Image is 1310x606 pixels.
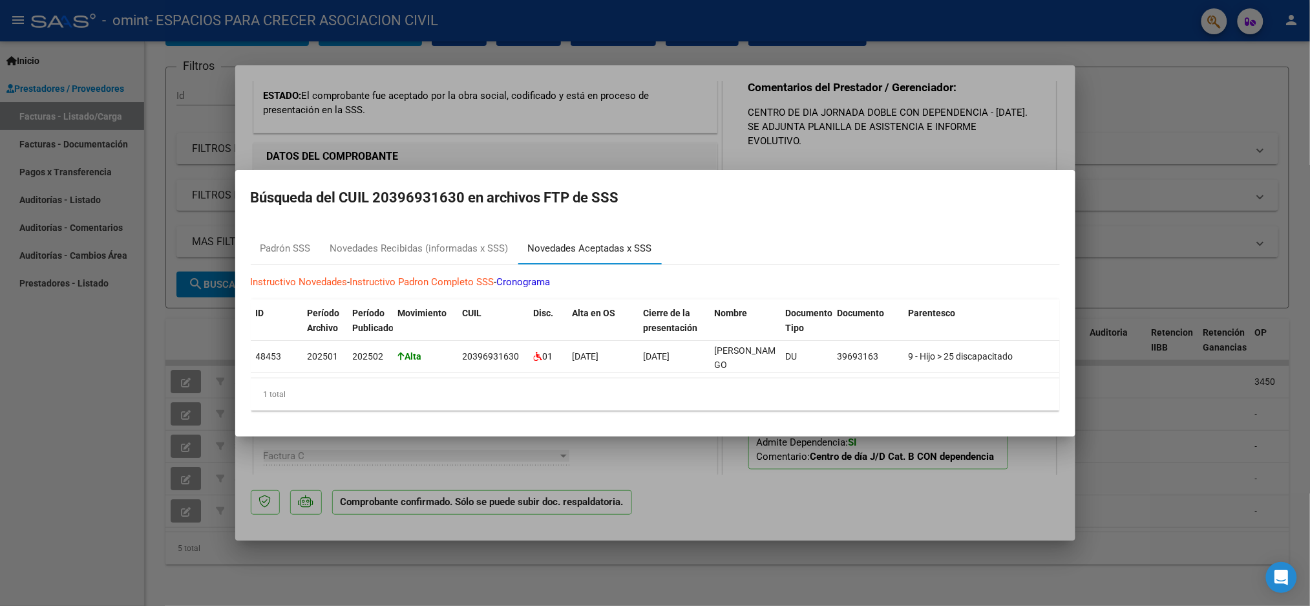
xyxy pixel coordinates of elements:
[838,308,885,318] span: Documento
[573,351,599,362] span: [DATE]
[458,299,529,356] datatable-header-cell: CUIL
[715,308,748,318] span: Nombre
[528,241,652,256] div: Novedades Aceptadas x SSS
[463,308,482,318] span: CUIL
[302,299,348,356] datatable-header-cell: Período Archivo
[838,349,898,364] div: 39693163
[251,299,302,356] datatable-header-cell: ID
[832,299,903,356] datatable-header-cell: Documento
[909,351,1013,362] span: 9 - Hijo > 25 discapacitado
[786,308,833,333] span: Documento Tipo
[529,299,567,356] datatable-header-cell: Disc.
[350,276,494,288] a: Instructivo Padron Completo SSS
[353,308,394,333] span: Período Publicado
[256,308,264,318] span: ID
[251,275,1060,290] p: - -
[909,308,956,318] span: Parentesco
[644,308,698,333] span: Cierre de la presentación
[497,276,551,288] a: Cronograma
[639,299,710,356] datatable-header-cell: Cierre de la presentación
[781,299,832,356] datatable-header-cell: Documento Tipo
[393,299,458,356] datatable-header-cell: Movimiento
[251,186,1060,210] h2: Búsqueda del CUIL 20396931630 en archivos FTP de SSS
[786,349,827,364] div: DU
[463,349,520,364] div: 20396931630
[308,351,339,362] span: 202501
[903,299,1059,356] datatable-header-cell: Parentesco
[251,378,1060,411] div: 1 total
[1059,299,1188,356] datatable-header-cell: Situacion Revista
[534,349,562,364] div: 01
[573,308,616,318] span: Alta en OS
[256,351,282,362] span: 48453
[308,308,340,333] span: Período Archivo
[398,351,422,362] strong: Alta
[644,351,670,362] span: [DATE]
[715,345,784,371] span: [PERSON_NAME] GO
[353,351,384,362] span: 202502
[710,299,781,356] datatable-header-cell: Nombre
[348,299,393,356] datatable-header-cell: Período Publicado
[1266,562,1297,593] div: Open Intercom Messenger
[260,241,311,256] div: Padrón SSS
[567,299,639,356] datatable-header-cell: Alta en OS
[534,308,554,318] span: Disc.
[330,241,509,256] div: Novedades Recibidas (informadas x SSS)
[398,308,447,318] span: Movimiento
[251,276,348,288] a: Instructivo Novedades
